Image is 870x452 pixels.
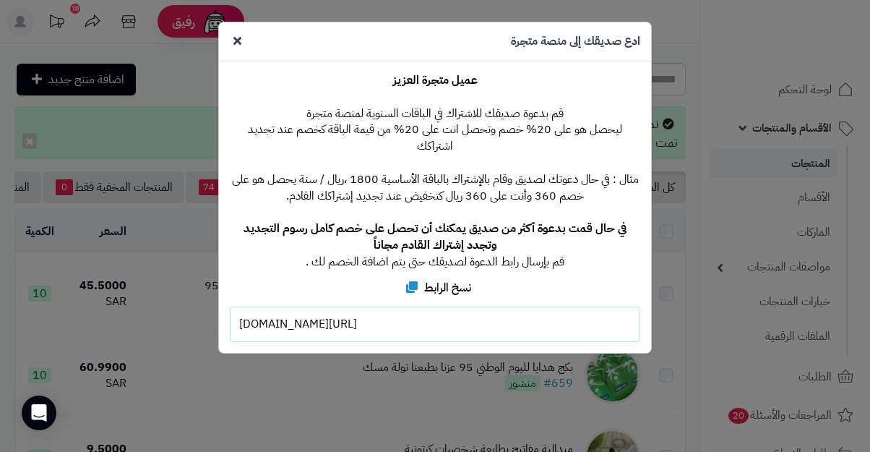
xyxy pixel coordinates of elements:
b: عميل متجرة العزيز [393,72,478,89]
label: نسخ الرابط [400,276,471,303]
div: [URL][DOMAIN_NAME] [230,307,640,342]
p: قم بدعوة صديقك للاشتراك في الباقات السنوية لمنصة متجرة ليحصل هو على 20% خصم وتحصل انت على 20% من ... [230,72,640,270]
b: في حال قمت بدعوة أكثر من صديق يمكنك أن تحصل على خصم كامل رسوم التجديد وتجدد إشتراك القادم مجاناً [244,220,626,254]
div: Open Intercom Messenger [22,396,56,430]
h4: ادع صديقك إلى منصة متجرة [511,33,640,50]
